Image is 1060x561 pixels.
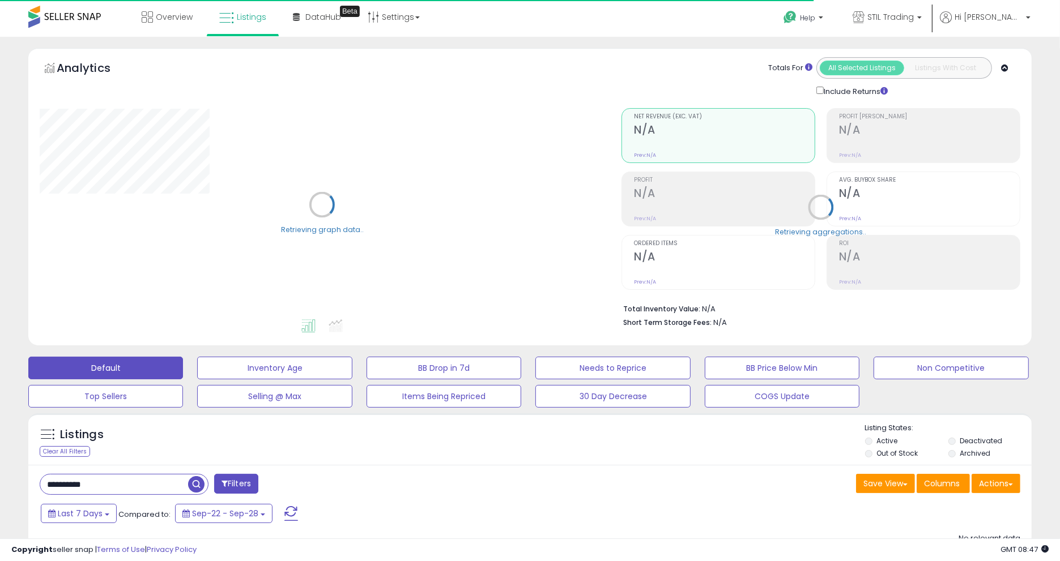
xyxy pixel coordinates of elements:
[147,544,197,555] a: Privacy Policy
[856,474,915,493] button: Save View
[281,224,364,234] div: Retrieving graph data..
[972,474,1020,493] button: Actions
[40,446,90,457] div: Clear All Filters
[867,11,914,23] span: STIL Trading
[705,357,859,379] button: BB Price Below Min
[917,474,970,493] button: Columns
[940,11,1031,37] a: Hi [PERSON_NAME]
[305,11,341,23] span: DataHub
[865,423,1032,434] p: Listing States:
[800,13,815,23] span: Help
[11,545,197,555] div: seller snap | |
[118,509,171,520] span: Compared to:
[904,61,988,75] button: Listings With Cost
[41,504,117,523] button: Last 7 Days
[876,436,897,446] label: Active
[197,357,352,379] button: Inventory Age
[57,60,133,79] h5: Analytics
[768,63,812,74] div: Totals For
[156,11,193,23] span: Overview
[774,2,835,37] a: Help
[705,385,859,408] button: COGS Update
[959,533,1020,544] div: No relevant data
[535,385,690,408] button: 30 Day Decrease
[783,10,797,24] i: Get Help
[11,544,53,555] strong: Copyright
[367,357,521,379] button: BB Drop in 7d
[874,357,1028,379] button: Non Competitive
[28,357,183,379] button: Default
[776,226,867,237] div: Retrieving aggregations..
[876,448,918,458] label: Out of Stock
[60,427,104,443] h5: Listings
[955,11,1023,23] span: Hi [PERSON_NAME]
[197,385,352,408] button: Selling @ Max
[58,508,103,519] span: Last 7 Days
[340,6,360,17] div: Tooltip anchor
[97,544,145,555] a: Terms of Use
[924,478,960,489] span: Columns
[820,61,904,75] button: All Selected Listings
[367,385,521,408] button: Items Being Repriced
[28,385,183,408] button: Top Sellers
[960,436,1002,446] label: Deactivated
[535,357,690,379] button: Needs to Reprice
[237,11,266,23] span: Listings
[192,508,258,519] span: Sep-22 - Sep-28
[808,84,901,97] div: Include Returns
[175,504,273,523] button: Sep-22 - Sep-28
[960,448,990,458] label: Archived
[1001,544,1049,555] span: 2025-10-6 08:47 GMT
[214,474,258,494] button: Filters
